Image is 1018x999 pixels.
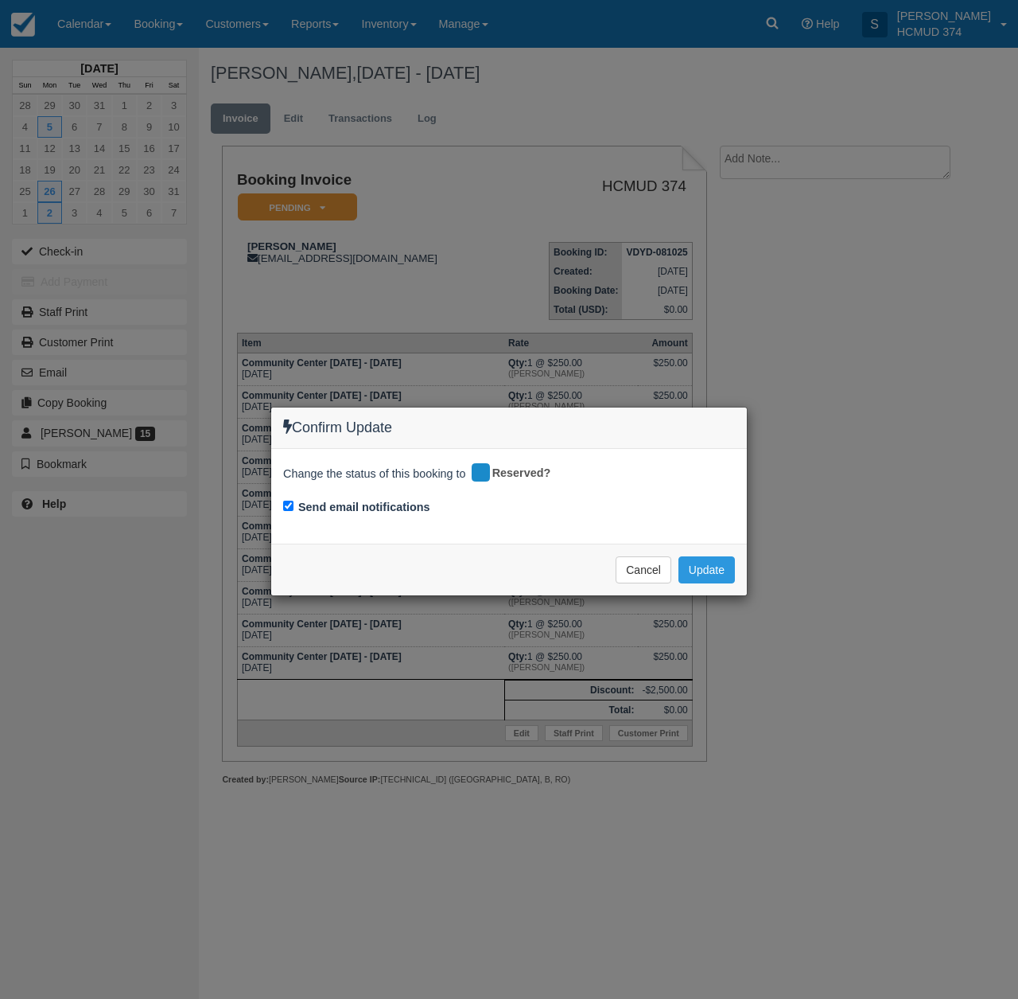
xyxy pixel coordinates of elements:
[616,556,671,583] button: Cancel
[678,556,735,583] button: Update
[283,420,735,436] h4: Confirm Update
[283,466,466,486] span: Change the status of this booking to
[469,461,562,486] div: Reserved?
[298,499,430,516] label: Send email notifications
